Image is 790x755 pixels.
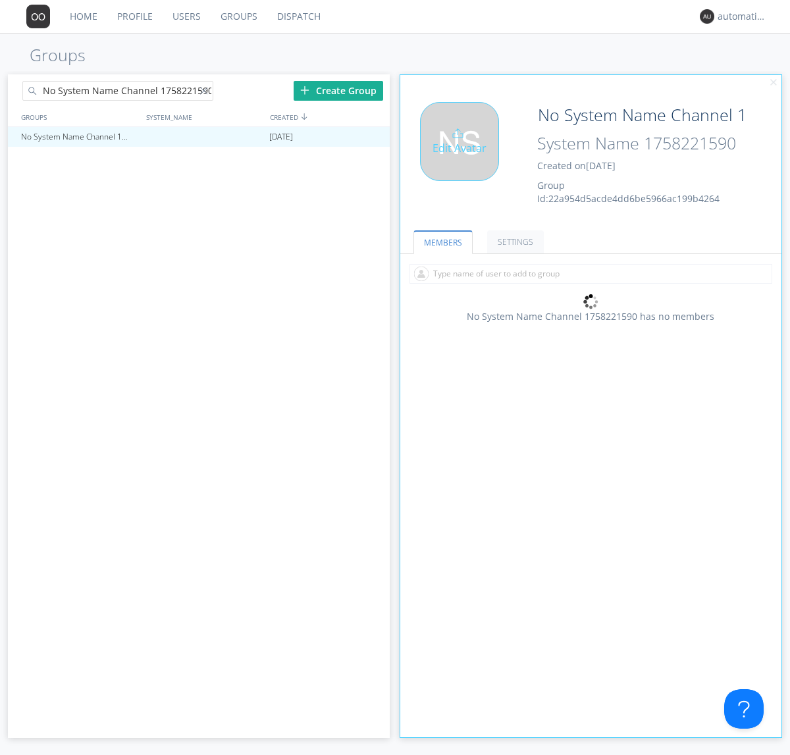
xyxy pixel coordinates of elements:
span: Group Id: 22a954d5acde4dd6be5966ac199b4264 [537,179,720,205]
a: No System Name Channel 1758221590[DATE] [8,127,390,147]
div: SYSTEM_NAME [143,107,267,126]
div: GROUPS [18,107,140,126]
img: plus.svg [300,86,309,95]
div: No System Name Channel 1758221590 has no members [400,310,782,323]
input: Group Name [533,102,745,128]
span: [DATE] [269,127,293,147]
div: CREATED [267,107,391,126]
img: cancel.svg [769,78,778,88]
img: 373638.png [26,5,50,28]
a: SETTINGS [487,230,544,253]
span: [DATE] [586,159,616,172]
input: Type name of user to add to group [409,264,772,284]
img: 373638.png [410,102,509,181]
img: spin.svg [583,294,599,310]
a: MEMBERS [413,230,473,254]
div: automation+dispatcher0014 [718,10,767,23]
iframe: Toggle Customer Support [724,689,764,729]
span: Created on [537,159,616,172]
div: Edit Avatar [420,102,499,181]
input: Search groups [22,81,213,101]
div: No System Name Channel 1758221590 [18,127,141,147]
div: Create Group [294,81,383,101]
input: System Name [533,131,745,156]
img: 373638.png [700,9,714,24]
